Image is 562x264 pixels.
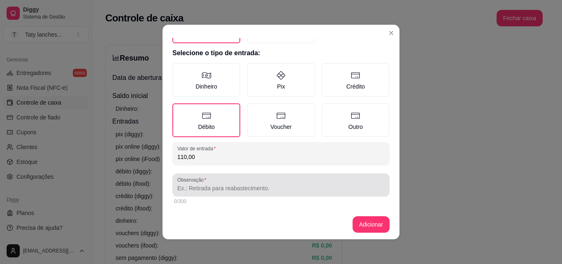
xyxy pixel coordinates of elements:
[172,103,240,137] label: Débito
[247,63,315,97] label: Pix
[247,103,315,137] label: Voucher
[172,63,240,97] label: Dinheiro
[385,26,398,40] button: Close
[172,48,390,58] h2: Selecione o tipo de entrada:
[177,145,218,152] label: Valor de entrada
[177,184,385,192] input: Observação
[174,198,388,205] div: 0/300
[353,216,390,233] button: Adicionar
[177,176,209,183] label: Observação
[322,63,390,97] label: Crédito
[322,103,390,137] label: Outro
[177,153,385,161] input: Valor de entrada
